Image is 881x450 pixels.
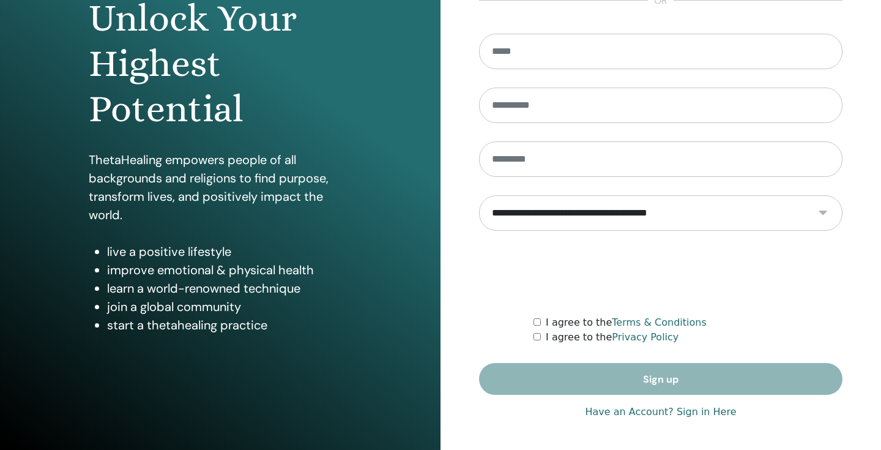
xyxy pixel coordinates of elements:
label: I agree to the [546,330,678,345]
li: learn a world-renowned technique [107,279,352,298]
li: join a global community [107,298,352,316]
a: Privacy Policy [612,331,678,343]
a: Have an Account? Sign in Here [585,405,736,419]
iframe: reCAPTCHA [568,249,754,297]
label: I agree to the [546,315,707,330]
li: improve emotional & physical health [107,261,352,279]
a: Terms & Conditions [612,317,706,328]
p: ThetaHealing empowers people of all backgrounds and religions to find purpose, transform lives, a... [89,151,352,224]
li: start a thetahealing practice [107,316,352,334]
li: live a positive lifestyle [107,242,352,261]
